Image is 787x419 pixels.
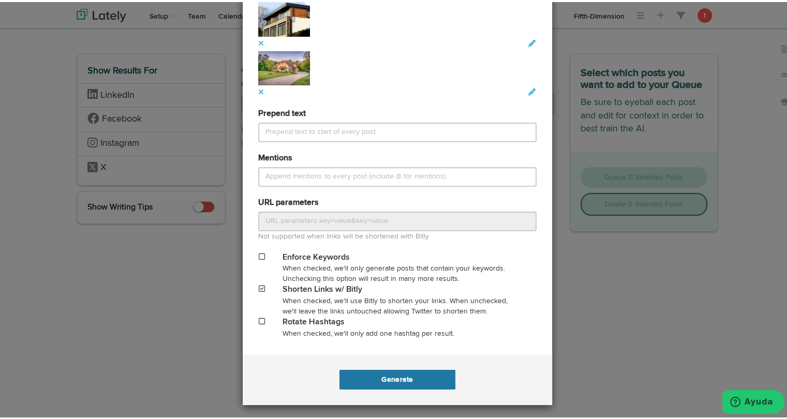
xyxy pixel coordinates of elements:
img: QiJIsMlaSnij9aHQJfbI [258,49,310,83]
div: Enforce Keywords [283,250,512,262]
div: When checked, we'll use Bitly to shorten your links. When unchecked, we'll leave the links untouc... [283,294,512,315]
iframe: Abre un widget desde donde se puede obtener más información [722,388,784,414]
label: URL parameters [258,195,319,207]
span: Not supported when links will be shortened with Bitly [258,231,429,238]
div: When checked, we'll only add one hashtag per result. [283,326,512,337]
div: When checked, we'll only generate posts that contain your keywords. Unchecking this option will r... [283,261,512,282]
button: Generate [339,368,455,387]
label: Mentions [258,151,292,162]
div: Shorten Links w/ Bitly [283,282,512,294]
div: Rotate Hashtags [283,315,512,326]
input: URL parameters key=value&key=value [258,209,537,229]
input: Prepend text to start of every post [258,121,537,140]
input: Append mentions to every post (include @ for mentions) [258,165,537,185]
label: Prepend text [258,106,306,118]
